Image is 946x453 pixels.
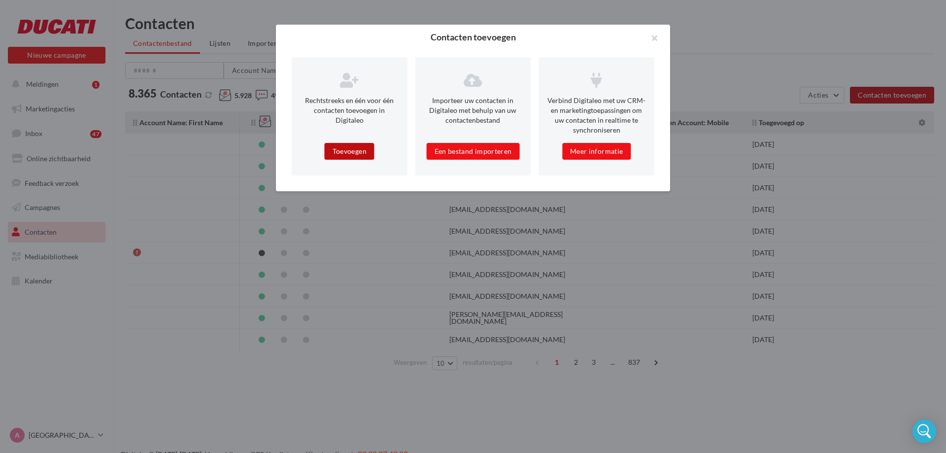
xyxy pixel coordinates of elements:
button: Meer informatie [562,143,631,160]
p: Verbind Digitaleo met uw CRM- en marketingtoepassingen om uw contacten in realtime te synchroniseren [546,96,646,135]
button: Een bestand importeren [427,143,520,160]
div: Open Intercom Messenger [912,419,936,443]
h2: Contacten toevoegen [292,33,654,41]
button: Toevoegen [325,143,374,160]
p: Importeer uw contacten in Digitaleo met behulp van uw contactenbestand [423,96,523,125]
p: Rechtstreeks en één voor één contacten toevoegen in Digitaleo [300,96,400,125]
